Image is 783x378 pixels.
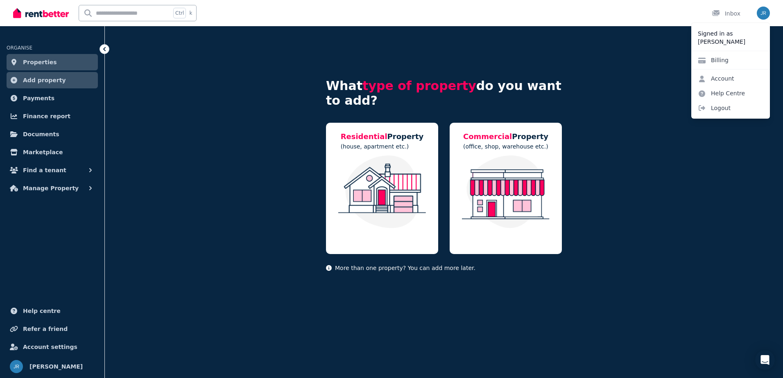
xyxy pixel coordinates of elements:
a: Help centre [7,303,98,319]
img: Jo-Anne Rushworth [10,360,23,373]
span: Find a tenant [23,165,66,175]
span: Manage Property [23,183,79,193]
span: k [189,10,192,16]
a: Documents [7,126,98,142]
span: Payments [23,93,54,103]
h5: Property [463,131,548,142]
p: More than one property? You can add more later. [326,264,562,272]
img: Jo-Anne Rushworth [757,7,770,20]
p: (house, apartment etc.) [341,142,424,151]
span: ORGANISE [7,45,32,51]
button: Find a tenant [7,162,98,178]
span: Refer a friend [23,324,68,334]
img: Residential Property [334,155,430,228]
a: Payments [7,90,98,106]
span: Residential [341,132,387,141]
div: Inbox [712,9,740,18]
span: Account settings [23,342,77,352]
h4: What do you want to add? [326,79,562,108]
a: Properties [7,54,98,70]
a: Help Centre [691,86,751,101]
span: type of property [362,79,476,93]
a: Billing [691,53,735,67]
span: Ctrl [173,8,186,18]
span: Help centre [23,306,61,316]
img: Commercial Property [458,155,554,228]
a: Marketplace [7,144,98,160]
h5: Property [341,131,424,142]
span: Documents [23,129,59,139]
span: Marketplace [23,147,63,157]
a: Refer a friend [7,321,98,337]
img: RentBetter [13,7,69,19]
a: Account [691,71,741,86]
p: Signed in as [698,29,763,38]
button: Manage Property [7,180,98,196]
a: Finance report [7,108,98,124]
span: Commercial [463,132,512,141]
span: [PERSON_NAME] [29,362,83,371]
span: Logout [691,101,770,115]
a: Account settings [7,339,98,355]
p: (office, shop, warehouse etc.) [463,142,548,151]
div: Open Intercom Messenger [755,350,775,370]
span: Properties [23,57,57,67]
a: Add property [7,72,98,88]
span: Add property [23,75,66,85]
p: [PERSON_NAME] [698,38,763,46]
span: Finance report [23,111,70,121]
